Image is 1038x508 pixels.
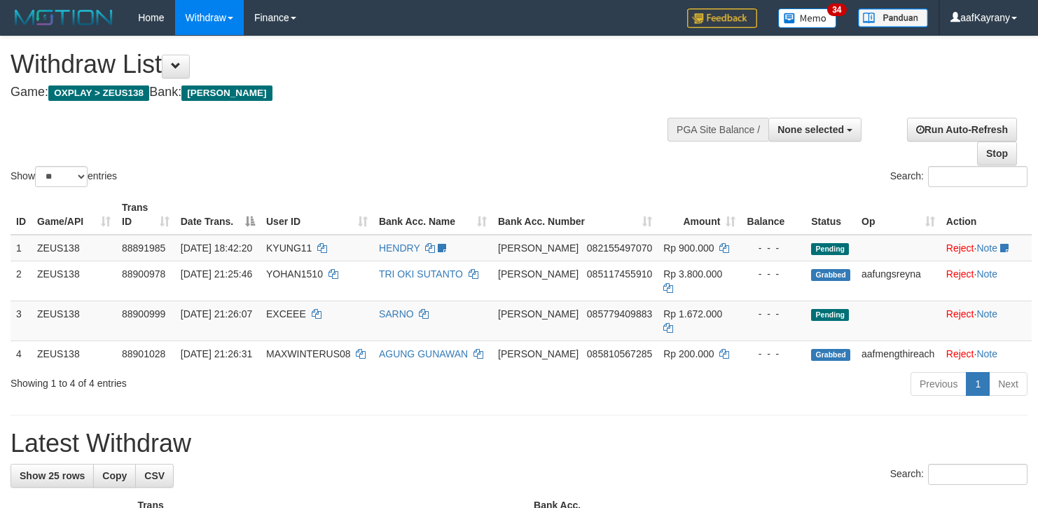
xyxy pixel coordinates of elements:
span: [PERSON_NAME] [181,85,272,101]
a: CSV [135,464,174,488]
span: Copy 085810567285 to clipboard [587,348,652,359]
td: ZEUS138 [32,301,116,341]
span: Grabbed [811,349,850,361]
a: SARNO [379,308,414,320]
input: Search: [928,464,1027,485]
span: Rp 1.672.000 [663,308,722,320]
img: panduan.png [858,8,928,27]
td: aafungsreyna [856,261,941,301]
div: - - - [747,347,800,361]
a: Show 25 rows [11,464,94,488]
th: Balance [741,195,805,235]
img: MOTION_logo.png [11,7,117,28]
span: CSV [144,470,165,481]
label: Show entries [11,166,117,187]
a: Note [976,348,997,359]
img: Feedback.jpg [687,8,757,28]
th: Trans ID: activate to sort column ascending [116,195,175,235]
span: 88900999 [122,308,165,320]
span: [PERSON_NAME] [498,348,579,359]
th: Op: activate to sort column ascending [856,195,941,235]
a: Note [976,242,997,254]
a: Run Auto-Refresh [907,118,1017,142]
td: 4 [11,341,32,366]
span: Grabbed [811,269,850,281]
span: Show 25 rows [20,470,85,481]
span: 88891985 [122,242,165,254]
td: ZEUS138 [32,235,116,261]
td: 1 [11,235,32,261]
th: Date Trans.: activate to sort column descending [175,195,261,235]
a: TRI OKI SUTANTO [379,268,463,280]
td: · [941,301,1032,341]
span: Rp 900.000 [663,242,714,254]
a: Reject [946,268,974,280]
h1: Withdraw List [11,50,678,78]
h1: Latest Withdraw [11,430,1027,458]
span: [PERSON_NAME] [498,308,579,320]
td: 3 [11,301,32,341]
span: 34 [827,4,846,16]
a: AGUNG GUNAWAN [379,348,468,359]
a: Copy [93,464,136,488]
span: EXCEEE [266,308,306,320]
span: Copy 082155497070 to clipboard [587,242,652,254]
span: KYUNG11 [266,242,312,254]
td: ZEUS138 [32,341,116,366]
a: Note [976,268,997,280]
th: User ID: activate to sort column ascending [261,195,373,235]
th: Status [805,195,856,235]
span: [PERSON_NAME] [498,268,579,280]
a: 1 [966,372,990,396]
span: Pending [811,309,849,321]
span: YOHAN1510 [266,268,323,280]
div: - - - [747,267,800,281]
th: Game/API: activate to sort column ascending [32,195,116,235]
td: 2 [11,261,32,301]
a: Reject [946,348,974,359]
div: - - - [747,241,800,255]
select: Showentries [35,166,88,187]
button: None selected [768,118,861,142]
a: Next [989,372,1027,396]
label: Search: [890,166,1027,187]
span: [DATE] 21:26:07 [181,308,252,320]
td: · [941,235,1032,261]
td: · [941,341,1032,366]
a: Reject [946,242,974,254]
div: Showing 1 to 4 of 4 entries [11,371,422,390]
a: Stop [977,142,1017,165]
a: Previous [911,372,967,396]
div: PGA Site Balance / [667,118,768,142]
span: [PERSON_NAME] [498,242,579,254]
span: MAXWINTERUS08 [266,348,351,359]
td: · [941,261,1032,301]
a: Note [976,308,997,320]
th: Action [941,195,1032,235]
th: Bank Acc. Name: activate to sort column ascending [373,195,492,235]
div: - - - [747,307,800,321]
span: Rp 200.000 [663,348,714,359]
span: None selected [777,124,844,135]
span: 88900978 [122,268,165,280]
h4: Game: Bank: [11,85,678,99]
td: ZEUS138 [32,261,116,301]
input: Search: [928,166,1027,187]
th: Bank Acc. Number: activate to sort column ascending [492,195,658,235]
span: [DATE] 21:26:31 [181,348,252,359]
span: Rp 3.800.000 [663,268,722,280]
span: Copy [102,470,127,481]
th: ID [11,195,32,235]
span: [DATE] 18:42:20 [181,242,252,254]
span: Copy 085779409883 to clipboard [587,308,652,320]
span: 88901028 [122,348,165,359]
th: Amount: activate to sort column ascending [658,195,741,235]
span: Pending [811,243,849,255]
td: aafmengthireach [856,341,941,366]
img: Button%20Memo.svg [778,8,837,28]
label: Search: [890,464,1027,485]
span: Copy 085117455910 to clipboard [587,268,652,280]
a: Reject [946,308,974,320]
span: OXPLAY > ZEUS138 [48,85,149,101]
span: [DATE] 21:25:46 [181,268,252,280]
